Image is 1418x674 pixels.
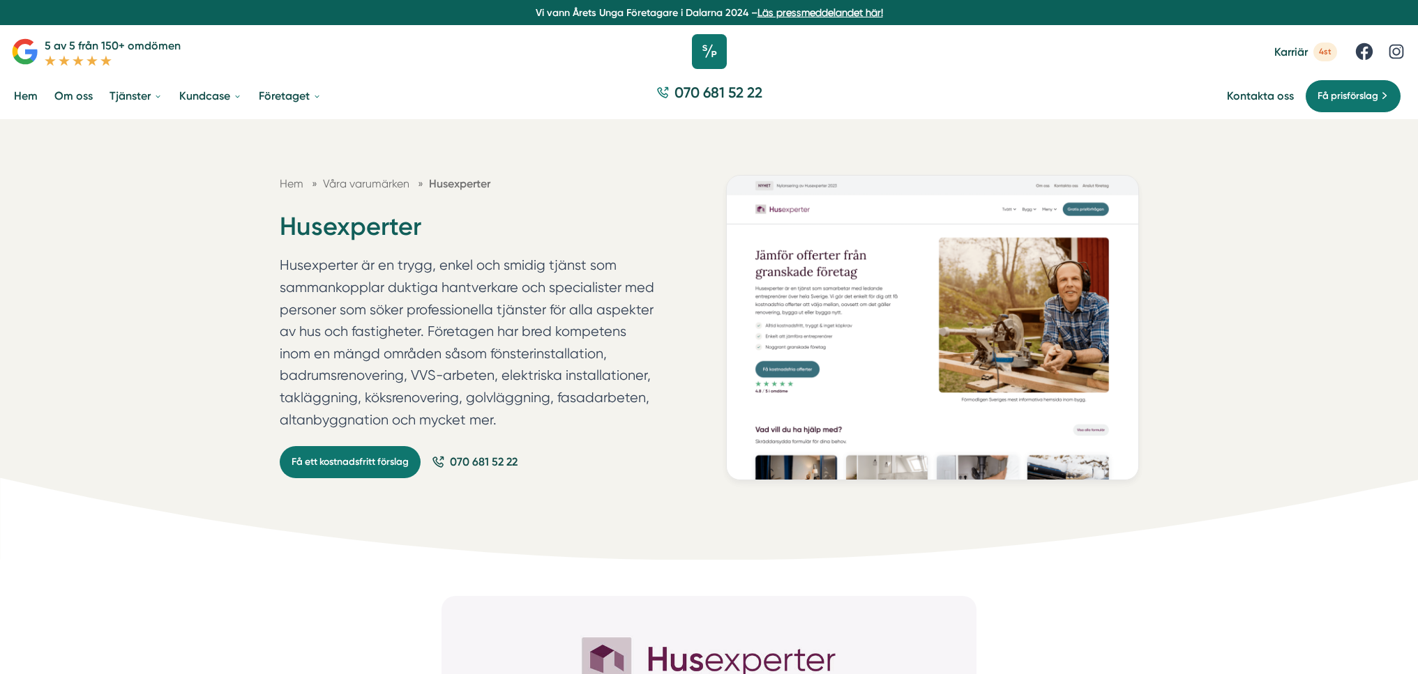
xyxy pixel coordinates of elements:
[176,78,245,114] a: Kundcase
[52,78,96,114] a: Om oss
[757,7,883,18] a: Läs pressmeddelandet här!
[6,6,1412,20] p: Vi vann Årets Unga Företagare i Dalarna 2024 –
[280,210,659,255] h1: Husexperter
[280,177,303,190] a: Hem
[1274,43,1337,61] a: Karriär 4st
[280,254,659,437] p: Husexperter är en trygg, enkel och smidig tjänst som sammankopplar duktiga hantverkare och specia...
[418,175,423,192] span: »
[651,82,768,109] a: 070 681 52 22
[674,82,762,102] span: 070 681 52 22
[1305,79,1401,113] a: Få prisförslag
[45,37,181,54] p: 5 av 5 från 150+ omdömen
[323,177,412,190] a: Våra varumärken
[1227,89,1294,102] a: Kontakta oss
[726,175,1139,480] img: Husexperter
[323,177,409,190] span: Våra varumärken
[1313,43,1337,61] span: 4st
[1274,45,1308,59] span: Karriär
[450,453,518,470] span: 070 681 52 22
[1318,89,1378,104] span: Få prisförslag
[107,78,165,114] a: Tjänster
[256,78,324,114] a: Företaget
[11,78,40,114] a: Hem
[280,175,659,192] nav: Breadcrumb
[312,175,317,192] span: »
[280,446,421,478] a: Få ett kostnadsfritt förslag
[432,453,518,470] a: 070 681 52 22
[429,177,490,190] a: Husexperter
